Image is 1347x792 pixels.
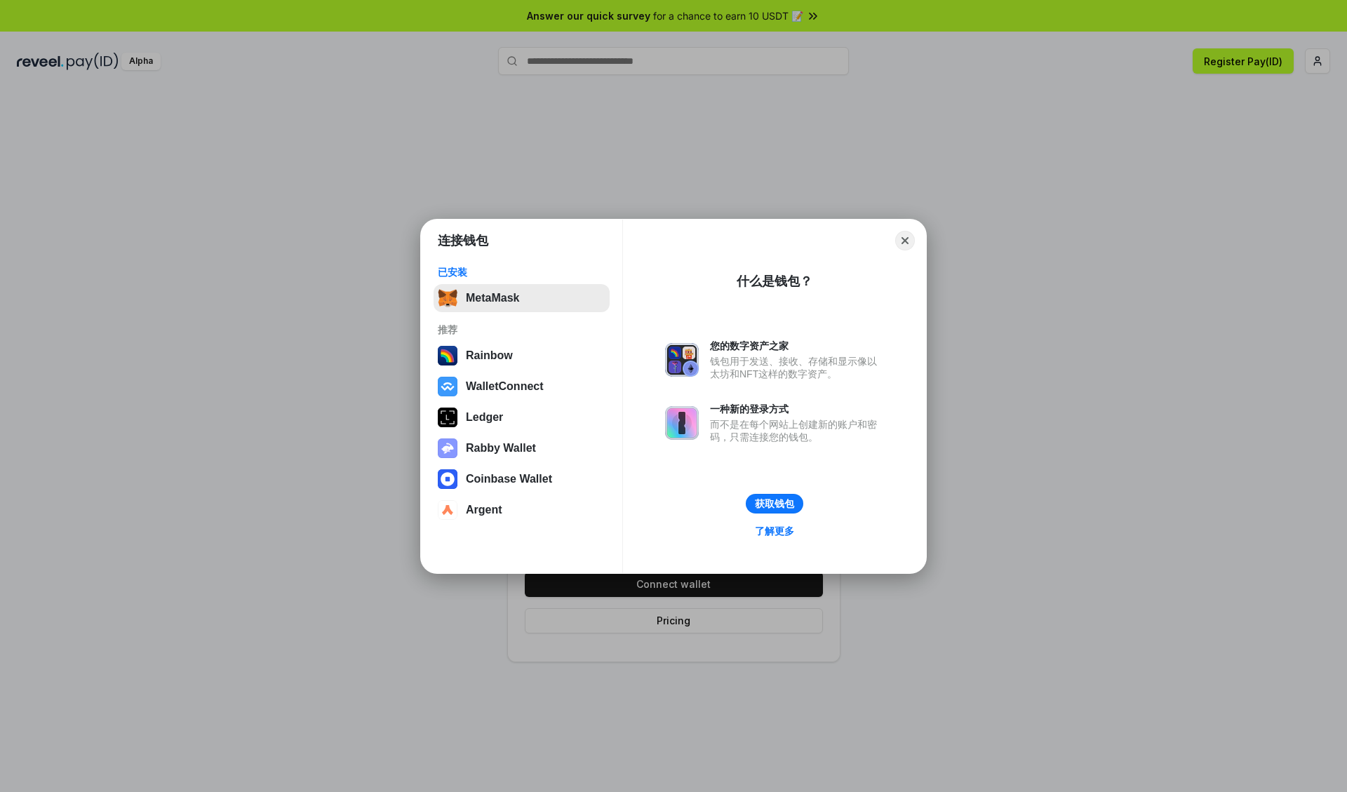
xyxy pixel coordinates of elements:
[434,342,610,370] button: Rainbow
[665,343,699,377] img: svg+xml,%3Csvg%20xmlns%3D%22http%3A%2F%2Fwww.w3.org%2F2000%2Fsvg%22%20fill%3D%22none%22%20viewBox...
[434,372,610,401] button: WalletConnect
[665,406,699,440] img: svg+xml,%3Csvg%20xmlns%3D%22http%3A%2F%2Fwww.w3.org%2F2000%2Fsvg%22%20fill%3D%22none%22%20viewBox...
[755,525,794,537] div: 了解更多
[434,434,610,462] button: Rabby Wallet
[710,403,884,415] div: 一种新的登录方式
[434,496,610,524] button: Argent
[710,340,884,352] div: 您的数字资产之家
[438,323,605,336] div: 推荐
[434,465,610,493] button: Coinbase Wallet
[895,231,915,250] button: Close
[438,500,457,520] img: svg+xml,%3Csvg%20width%3D%2228%22%20height%3D%2228%22%20viewBox%3D%220%200%2028%2028%22%20fill%3D...
[466,504,502,516] div: Argent
[438,438,457,458] img: svg+xml,%3Csvg%20xmlns%3D%22http%3A%2F%2Fwww.w3.org%2F2000%2Fsvg%22%20fill%3D%22none%22%20viewBox...
[438,288,457,308] img: svg+xml,%3Csvg%20fill%3D%22none%22%20height%3D%2233%22%20viewBox%3D%220%200%2035%2033%22%20width%...
[466,380,544,393] div: WalletConnect
[438,408,457,427] img: svg+xml,%3Csvg%20xmlns%3D%22http%3A%2F%2Fwww.w3.org%2F2000%2Fsvg%22%20width%3D%2228%22%20height%3...
[466,411,503,424] div: Ledger
[438,232,488,249] h1: 连接钱包
[710,418,884,443] div: 而不是在每个网站上创建新的账户和密码，只需连接您的钱包。
[438,346,457,365] img: svg+xml,%3Csvg%20width%3D%22120%22%20height%3D%22120%22%20viewBox%3D%220%200%20120%20120%22%20fil...
[466,349,513,362] div: Rainbow
[438,469,457,489] img: svg+xml,%3Csvg%20width%3D%2228%22%20height%3D%2228%22%20viewBox%3D%220%200%2028%2028%22%20fill%3D...
[466,442,536,455] div: Rabby Wallet
[746,522,803,540] a: 了解更多
[710,355,884,380] div: 钱包用于发送、接收、存储和显示像以太坊和NFT这样的数字资产。
[737,273,812,290] div: 什么是钱包？
[438,266,605,278] div: 已安装
[434,403,610,431] button: Ledger
[746,494,803,514] button: 获取钱包
[466,473,552,485] div: Coinbase Wallet
[755,497,794,510] div: 获取钱包
[466,292,519,304] div: MetaMask
[434,284,610,312] button: MetaMask
[438,377,457,396] img: svg+xml,%3Csvg%20width%3D%2228%22%20height%3D%2228%22%20viewBox%3D%220%200%2028%2028%22%20fill%3D...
